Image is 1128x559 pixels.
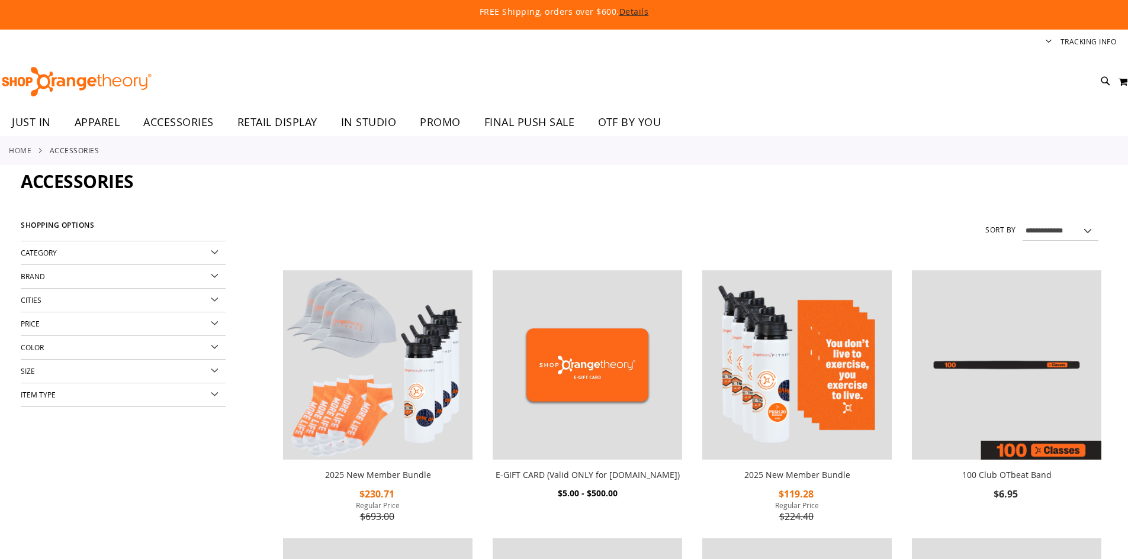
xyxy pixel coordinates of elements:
[209,6,920,18] p: FREE Shipping, orders over $600.
[21,241,226,265] div: Category
[408,109,473,136] a: PROMO
[50,145,99,156] strong: ACCESSORIES
[283,500,473,510] span: Regular Price
[473,109,587,136] a: FINAL PUSH SALE
[21,360,226,383] div: Size
[329,109,409,136] a: IN STUDIO
[696,264,898,555] div: product
[283,270,473,462] a: 2025 New Member Bundle
[558,487,618,499] span: $5.00 - $500.00
[226,109,329,136] a: RETAIL DISPLAY
[131,109,226,135] a: ACCESSORIES
[586,109,673,136] a: OTF BY YOU
[21,319,40,328] span: Price
[420,109,461,135] span: PROMO
[912,270,1101,462] a: Image of 100 Club OTbeat Band
[702,270,892,460] img: 2025 New Member Bundle
[21,312,226,336] div: Price
[619,6,649,17] a: Details
[985,225,1016,235] label: Sort By
[21,216,226,241] strong: Shopping Options
[493,270,682,462] a: E-GIFT CARD (Valid ONLY for ShopOrangetheory.com)
[994,487,1020,500] span: $6.95
[21,265,226,289] div: Brand
[325,469,431,480] a: 2025 New Member Bundle
[283,270,473,460] img: 2025 New Member Bundle
[277,264,478,555] div: product
[906,264,1107,532] div: product
[237,109,317,135] span: RETAIL DISPLAY
[21,336,226,360] div: Color
[21,169,134,193] span: ACCESSORIES
[12,109,51,135] span: JUST IN
[493,270,682,460] img: E-GIFT CARD (Valid ONLY for ShopOrangetheory.com)
[1046,37,1052,48] button: Account menu
[360,510,396,523] span: $693.00
[702,270,892,462] a: 2025 New Member Bundle
[484,109,575,135] span: FINAL PUSH SALE
[9,145,31,156] a: Home
[143,109,214,135] span: ACCESSORIES
[21,383,226,407] div: Item Type
[702,500,892,510] span: Regular Price
[487,264,688,531] div: product
[962,469,1052,480] a: 100 Club OTbeat Band
[912,270,1101,460] img: Image of 100 Club OTbeat Band
[21,272,45,281] span: Brand
[21,366,35,376] span: Size
[21,342,44,352] span: Color
[21,248,57,257] span: Category
[341,109,397,135] span: IN STUDIO
[779,487,815,500] span: $119.28
[21,295,41,305] span: Cities
[779,510,815,523] span: $224.40
[21,390,56,399] span: Item Type
[21,289,226,312] div: Cities
[744,469,850,480] a: 2025 New Member Bundle
[598,109,661,135] span: OTF BY YOU
[1060,37,1117,47] a: Tracking Info
[63,109,132,136] a: APPAREL
[359,487,396,500] span: $230.71
[75,109,120,135] span: APPAREL
[496,469,680,480] a: E-GIFT CARD (Valid ONLY for [DOMAIN_NAME])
